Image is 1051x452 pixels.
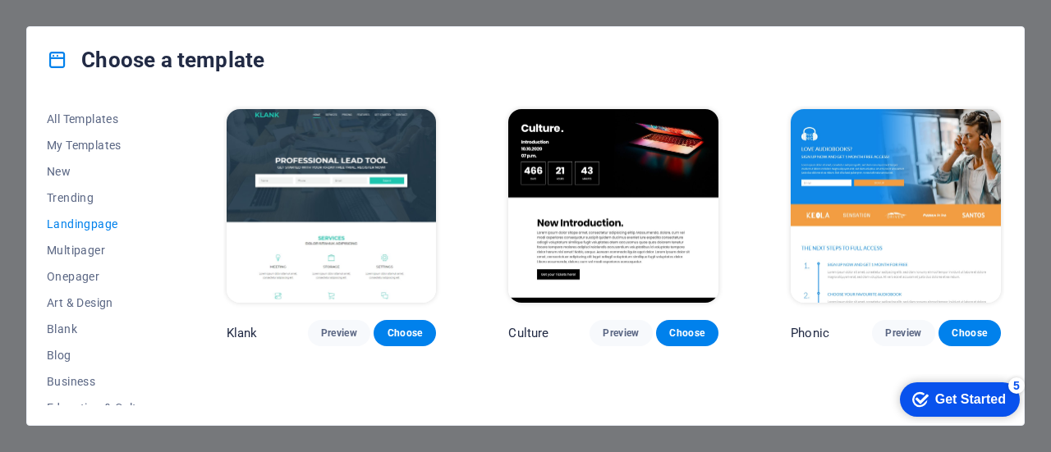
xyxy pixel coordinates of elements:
button: Choose [939,320,1001,346]
p: Phonic [791,325,829,341]
div: 5 [122,3,138,20]
button: Education & Culture [47,395,154,421]
img: Phonic [791,109,1001,303]
button: Multipager [47,237,154,263]
span: Blank [47,322,154,336]
button: Preview [308,320,370,346]
span: Preview [603,326,639,340]
button: Business [47,368,154,395]
img: Culture [508,109,718,303]
button: Trending [47,185,154,211]
span: Trending [47,191,154,204]
span: Choose [387,326,423,340]
h4: Choose a template [47,47,264,73]
button: Preview [590,320,652,346]
span: Landingpage [47,217,154,231]
span: My Templates [47,139,154,152]
button: Landingpage [47,211,154,237]
div: Get Started [48,18,119,33]
span: Multipager [47,244,154,257]
span: Choose [669,326,705,340]
button: Blog [47,342,154,368]
button: Choose [656,320,718,346]
img: Klank [227,109,437,303]
button: Preview [872,320,934,346]
button: My Templates [47,132,154,158]
button: Blank [47,316,154,342]
span: New [47,165,154,178]
span: Education & Culture [47,401,154,414]
span: All Templates [47,112,154,126]
button: Art & Design [47,290,154,316]
span: Art & Design [47,296,154,309]
div: Get Started 5 items remaining, 0% complete [13,8,133,43]
span: Onepager [47,270,154,283]
span: Choose [952,326,988,340]
button: Onepager [47,263,154,290]
span: Blog [47,349,154,362]
button: New [47,158,154,185]
span: Business [47,375,154,388]
span: Preview [885,326,921,340]
p: Culture [508,325,548,341]
span: Preview [321,326,357,340]
button: All Templates [47,106,154,132]
p: Klank [227,325,258,341]
button: Choose [374,320,436,346]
